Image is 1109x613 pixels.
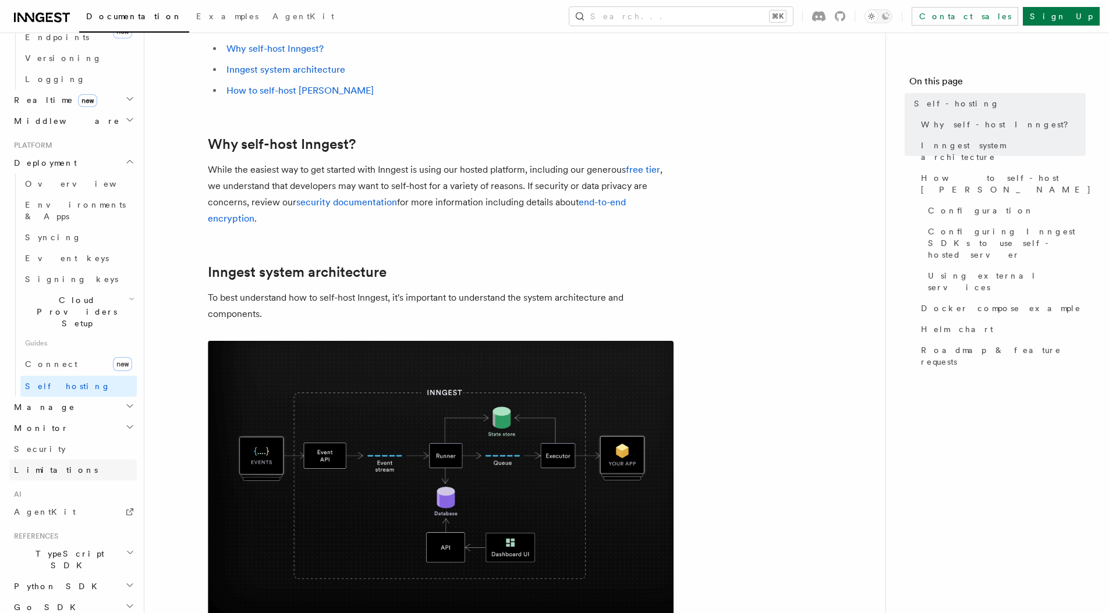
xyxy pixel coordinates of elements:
[9,490,22,499] span: AI
[9,580,104,592] span: Python SDK
[909,93,1086,114] a: Self-hosting
[20,227,137,248] a: Syncing
[916,340,1086,372] a: Roadmap & feature requests
[25,200,126,221] span: Environments & Apps
[9,173,137,397] div: Deployment
[9,111,137,131] button: Middleware
[9,543,137,576] button: TypeScript SDK
[14,507,76,516] span: AgentKit
[916,135,1086,167] a: Inngest system architecture
[9,601,83,613] span: Go SDK
[272,12,334,21] span: AgentKit
[9,501,137,522] a: AgentKit
[914,98,1000,109] span: Self-hosting
[928,226,1086,261] span: Configuring Inngest SDKs to use self-hosted server
[569,7,793,26] button: Search...⌘K
[20,173,137,194] a: Overview
[9,576,137,597] button: Python SDK
[921,119,1076,130] span: Why self-host Inngest?
[9,152,137,173] button: Deployment
[20,376,137,397] a: Self hosting
[916,114,1086,135] a: Why self-host Inngest?
[912,7,1018,26] a: Contact sales
[9,397,137,418] button: Manage
[1023,7,1100,26] a: Sign Up
[916,167,1086,200] a: How to self-host [PERSON_NAME]
[916,319,1086,340] a: Helm chart
[923,221,1086,265] a: Configuring Inngest SDKs to use self-hosted server
[9,94,97,106] span: Realtime
[9,157,77,169] span: Deployment
[196,12,258,21] span: Examples
[9,90,137,111] button: Realtimenew
[916,298,1086,319] a: Docker compose example
[14,465,98,475] span: Limitations
[25,382,111,391] span: Self hosting
[14,444,66,454] span: Security
[265,3,341,31] a: AgentKit
[923,265,1086,298] a: Using external services
[20,269,137,290] a: Signing keys
[928,270,1086,293] span: Using external services
[20,352,137,376] a: Connectnew
[20,290,137,334] button: Cloud Providers Setup
[296,197,397,208] a: security documentation
[20,194,137,227] a: Environments & Apps
[921,302,1081,314] span: Docker compose example
[921,140,1086,163] span: Inngest system architecture
[9,532,58,541] span: References
[921,172,1092,195] span: How to self-host [PERSON_NAME]
[226,85,374,96] a: How to self-host [PERSON_NAME]
[9,439,137,459] a: Security
[20,294,129,329] span: Cloud Providers Setup
[25,233,82,242] span: Syncing
[25,254,109,263] span: Event keys
[928,205,1034,216] span: Configuration
[78,94,97,107] span: new
[9,115,120,127] span: Middleware
[20,334,137,352] span: Guides
[9,459,137,480] a: Limitations
[226,43,324,54] a: Why self-host Inngest?
[208,264,387,280] a: Inngest system architecture
[9,141,52,150] span: Platform
[626,164,660,175] a: free tier
[921,323,993,335] span: Helm chart
[25,359,77,369] span: Connect
[20,248,137,269] a: Event keys
[226,64,345,75] a: Inngest system architecture
[25,74,86,84] span: Logging
[208,290,674,322] p: To best understand how to self-host Inngest, it's important to understand the system architecture...
[79,3,189,33] a: Documentation
[189,3,265,31] a: Examples
[923,200,1086,221] a: Configuration
[25,54,102,63] span: Versioning
[9,422,69,434] span: Monitor
[25,275,118,284] span: Signing keys
[770,10,786,22] kbd: ⌘K
[25,179,145,188] span: Overview
[20,69,137,90] a: Logging
[86,12,182,21] span: Documentation
[9,401,75,413] span: Manage
[113,357,132,371] span: new
[9,418,137,439] button: Monitor
[9,548,126,571] span: TypeScript SDK
[20,48,137,69] a: Versioning
[208,162,674,227] p: While the easiest way to get started with Inngest is using our hosted platform, including our gen...
[864,9,892,23] button: Toggle dark mode
[909,74,1086,93] h4: On this page
[921,344,1086,368] span: Roadmap & feature requests
[208,136,356,152] a: Why self-host Inngest?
